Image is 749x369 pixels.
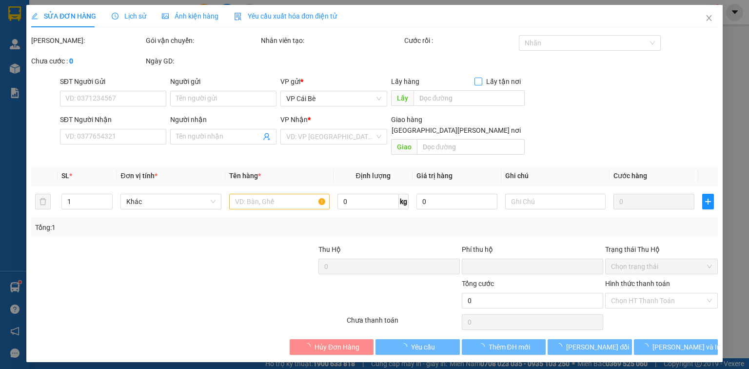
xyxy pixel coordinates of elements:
[388,125,525,136] span: [GEOGRAPHIC_DATA][PERSON_NAME] nơi
[31,56,144,66] div: Chưa cước :
[35,194,51,209] button: delete
[60,76,166,87] div: SĐT Người Gửi
[61,172,69,180] span: SL
[702,194,714,209] button: plus
[462,339,546,355] button: Thêm ĐH mới
[146,35,258,46] div: Gói vận chuyển:
[695,5,723,32] button: Close
[60,114,166,125] div: SĐT Người Nhận
[548,339,632,355] button: [PERSON_NAME] đổi
[505,194,606,209] input: Ghi Chú
[501,166,610,185] th: Ghi chú
[229,194,330,209] input: VD: Bàn, Ghế
[126,194,215,209] span: Khác
[613,194,694,209] input: 0
[413,90,525,106] input: Dọc đường
[605,280,670,287] label: Hình thức thanh toán
[229,172,261,180] span: Tên hàng
[462,280,494,287] span: Tổng cước
[290,339,374,355] button: Hủy Đơn Hàng
[477,343,488,350] span: loading
[482,76,525,87] span: Lấy tận nơi
[399,194,409,209] span: kg
[146,56,258,66] div: Ngày GD:
[112,13,118,20] span: clock-circle
[611,259,712,274] span: Chọn trạng thái
[346,315,460,332] div: Chưa thanh toán
[31,12,96,20] span: SỬA ĐƠN HÀNG
[391,139,416,155] span: Giao
[170,76,276,87] div: Người gửi
[642,343,652,350] span: loading
[613,172,647,180] span: Cước hàng
[170,114,276,125] div: Người nhận
[566,342,629,352] span: [PERSON_NAME] đổi
[400,343,411,350] span: loading
[555,343,566,350] span: loading
[411,342,435,352] span: Yêu cầu
[705,14,713,22] span: close
[263,133,271,141] span: user-add
[703,198,713,205] span: plus
[355,172,390,180] span: Định lượng
[375,339,460,355] button: Yêu cầu
[652,342,721,352] span: [PERSON_NAME] và In
[416,139,525,155] input: Dọc đường
[634,339,718,355] button: [PERSON_NAME] và In
[234,13,242,20] img: icon
[315,342,359,352] span: Hủy Đơn Hàng
[391,78,419,85] span: Lấy hàng
[391,116,422,123] span: Giao hàng
[462,244,603,259] div: Phí thu hộ
[162,13,169,20] span: picture
[404,35,517,46] div: Cước rồi :
[234,12,337,20] span: Yêu cầu xuất hóa đơn điện tử
[112,12,146,20] span: Lịch sử
[286,91,381,106] span: VP Cái Bè
[35,222,290,233] div: Tổng: 1
[162,12,218,20] span: Ảnh kiện hàng
[605,244,718,255] div: Trạng thái Thu Hộ
[416,172,453,180] span: Giá trị hàng
[488,342,530,352] span: Thêm ĐH mới
[318,246,340,253] span: Thu Hộ
[31,35,144,46] div: [PERSON_NAME]:
[261,35,402,46] div: Nhân viên tạo:
[31,13,38,20] span: edit
[280,116,308,123] span: VP Nhận
[391,90,413,106] span: Lấy
[69,57,73,65] b: 0
[304,343,315,350] span: loading
[280,76,387,87] div: VP gửi
[120,172,157,180] span: Đơn vị tính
